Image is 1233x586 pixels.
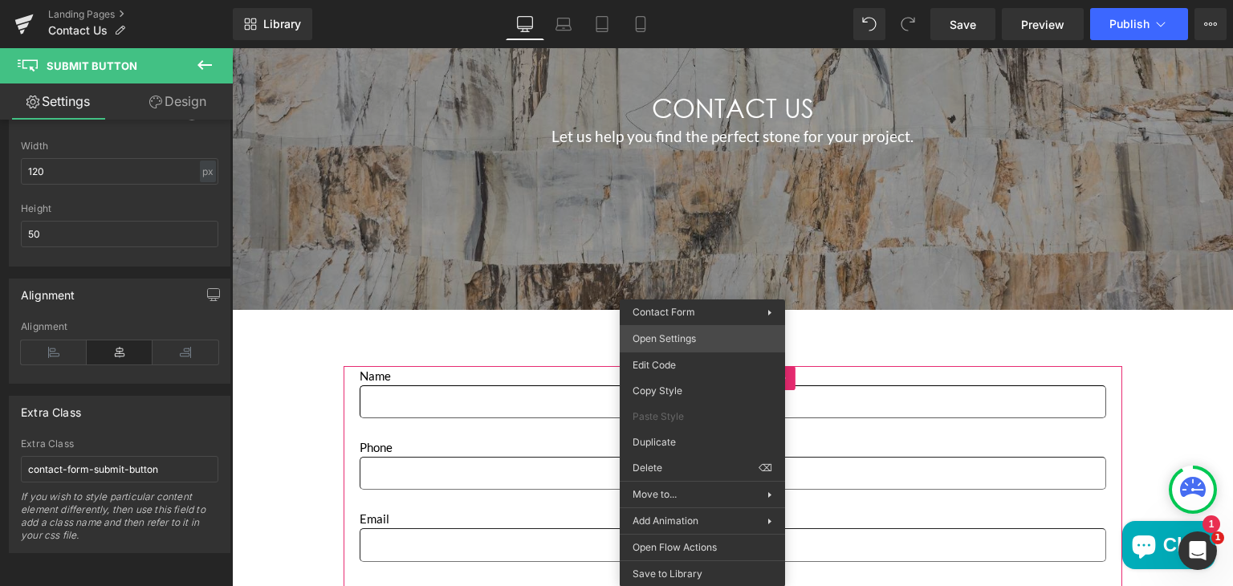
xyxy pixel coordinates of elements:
[21,321,218,332] div: Alignment
[950,16,976,33] span: Save
[128,533,874,552] p: What kind of material are you looking for?
[120,83,236,120] a: Design
[1109,18,1150,31] span: Publish
[47,59,137,72] span: Submit Button
[621,8,660,40] a: Mobile
[633,409,772,424] span: Paste Style
[633,332,772,346] span: Open Settings
[48,24,108,37] span: Contact Us
[633,461,759,475] span: Delete
[633,306,695,318] span: Contact Form
[21,203,218,214] div: Height
[21,397,81,419] div: Extra Class
[1021,16,1064,33] span: Preview
[21,490,218,552] div: If you wish to style particular content element differently, then use this field to add a class n...
[633,358,772,372] span: Edit Code
[128,389,874,409] p: Phone
[1178,531,1217,570] iframe: Intercom live chat
[21,279,75,302] div: Alignment
[263,17,301,31] span: Library
[128,461,874,480] p: Email
[1002,8,1084,40] a: Preview
[21,158,218,185] input: auto
[885,473,988,525] inbox-online-store-chat: Shopify online store chat
[21,140,218,152] div: Width
[633,384,772,398] span: Copy Style
[544,8,583,40] a: Laptop
[21,438,218,450] div: Extra Class
[128,318,874,337] p: Name
[583,8,621,40] a: Tablet
[853,8,885,40] button: Undo
[633,514,767,528] span: Add Animation
[1211,531,1224,544] span: 1
[1194,8,1227,40] button: More
[633,540,772,555] span: Open Flow Actions
[21,221,218,247] input: auto
[543,318,564,342] a: Expand / Collapse
[633,435,772,450] span: Duplicate
[633,487,767,502] span: Move to...
[633,567,772,581] span: Save to Library
[48,8,233,21] a: Landing Pages
[759,461,772,475] span: ⌫
[506,8,544,40] a: Desktop
[1090,8,1188,40] button: Publish
[458,318,543,342] span: Contact Form
[200,161,216,182] div: px
[233,8,312,40] a: New Library
[892,8,924,40] button: Redo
